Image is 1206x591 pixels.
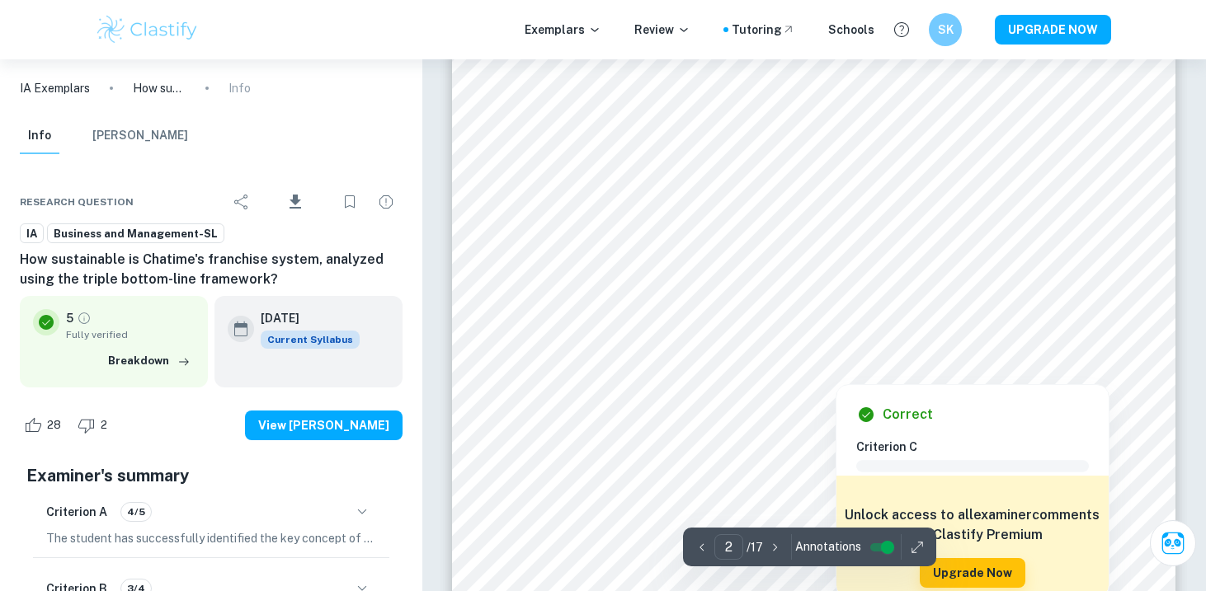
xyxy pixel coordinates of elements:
[261,309,346,327] h6: [DATE]
[20,250,403,289] h6: How sustainable is Chatime's franchise system, analyzed using the triple bottom-line framework?
[370,185,403,218] div: Report issue
[936,21,955,39] h6: SK
[73,412,116,439] div: Dislike
[883,405,933,424] h6: Correct
[20,412,70,439] div: Like
[26,463,396,488] h5: Examiner's summary
[634,21,690,39] p: Review
[845,505,1100,545] h6: Unlock access to all examiner comments with Clastify Premium
[47,223,224,244] a: Business and Management-SL
[133,79,186,97] p: How sustainable is Chatime's franchise system, analyzed using the triple bottom-line framework?
[920,558,1025,588] button: Upgrade Now
[20,118,59,154] button: Info
[20,195,134,209] span: Research question
[261,181,330,223] div: Download
[828,21,874,39] a: Schools
[732,21,795,39] a: Tutoring
[104,349,195,373] button: Breakdown
[747,538,763,556] p: / 17
[20,79,90,97] a: IA Exemplars
[121,504,151,519] span: 4/5
[77,311,92,326] a: Grade fully verified
[228,79,251,97] p: Info
[46,529,376,547] p: The student has successfully identified the key concept of sustainability, which is a crucial req...
[525,21,601,39] p: Exemplars
[46,503,107,521] h6: Criterion A
[66,327,195,342] span: Fully verified
[795,538,861,556] span: Annotations
[95,13,200,46] img: Clastify logo
[929,13,962,46] button: SK
[856,438,1102,456] h6: Criterion C
[48,226,224,242] span: Business and Management-SL
[225,185,258,218] div: Share
[261,331,360,349] span: Current Syllabus
[245,410,403,440] button: View [PERSON_NAME]
[38,417,70,434] span: 28
[333,185,366,218] div: Bookmark
[1150,520,1196,566] button: Ask Clai
[888,16,916,44] button: Help and Feedback
[261,331,360,349] div: This exemplar is based on the current syllabus. Feel free to refer to it for inspiration/ideas wh...
[995,15,1111,45] button: UPGRADE NOW
[66,309,73,327] p: 5
[20,223,44,244] a: IA
[21,226,43,242] span: IA
[92,118,188,154] button: [PERSON_NAME]
[92,417,116,434] span: 2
